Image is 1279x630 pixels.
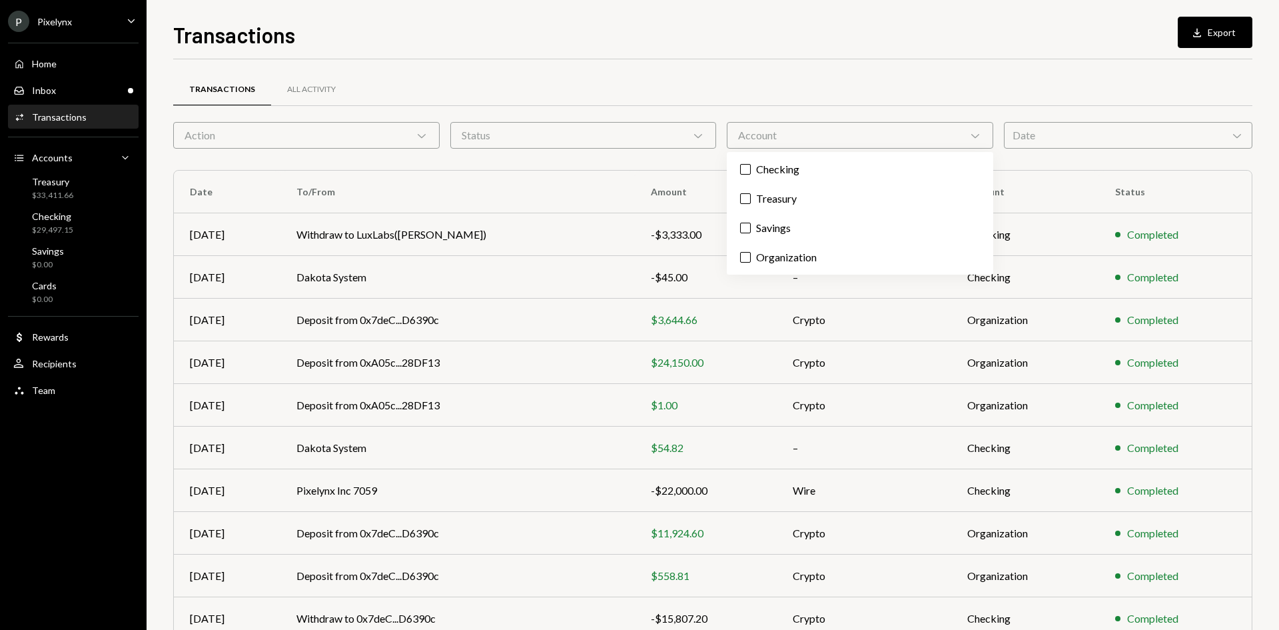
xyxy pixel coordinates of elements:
[777,299,951,341] td: Crypto
[190,440,264,456] div: [DATE]
[740,164,751,175] button: Checking
[32,211,73,222] div: Checking
[777,427,951,469] td: –
[651,227,761,243] div: -$3,333.00
[951,299,1099,341] td: Organization
[951,469,1099,512] td: Checking
[287,84,336,95] div: All Activity
[8,276,139,308] a: Cards$0.00
[280,171,635,213] th: To/From
[8,11,29,32] div: P
[190,483,264,499] div: [DATE]
[32,58,57,69] div: Home
[732,187,988,211] label: Treasury
[8,51,139,75] a: Home
[32,259,64,271] div: $0.00
[271,73,352,107] a: All Activity
[651,355,761,371] div: $24,150.00
[173,21,295,48] h1: Transactions
[32,190,73,201] div: $33,411.66
[32,331,69,343] div: Rewards
[8,145,139,169] a: Accounts
[8,241,139,273] a: Savings$0.00
[280,299,635,341] td: Deposit from 0x7deC...D6390c
[8,351,139,375] a: Recipients
[8,207,139,239] a: Checking$29,497.15
[1127,397,1178,413] div: Completed
[32,358,77,369] div: Recipients
[951,213,1099,256] td: Checking
[1127,269,1178,285] div: Completed
[190,397,264,413] div: [DATE]
[727,122,993,149] div: Account
[651,611,761,627] div: -$15,807.20
[1178,17,1252,48] button: Export
[951,427,1099,469] td: Checking
[32,294,57,305] div: $0.00
[8,325,139,349] a: Rewards
[651,525,761,541] div: $11,924.60
[1127,440,1178,456] div: Completed
[777,384,951,427] td: Crypto
[1099,171,1252,213] th: Status
[32,280,57,291] div: Cards
[32,152,73,163] div: Accounts
[740,193,751,204] button: Treasury
[951,256,1099,299] td: Checking
[173,122,440,149] div: Action
[951,171,1099,213] th: Account
[651,568,761,584] div: $558.81
[777,341,951,384] td: Crypto
[1127,227,1178,243] div: Completed
[280,256,635,299] td: Dakota System
[190,269,264,285] div: [DATE]
[8,172,139,204] a: Treasury$33,411.66
[777,555,951,597] td: Crypto
[777,256,951,299] td: –
[280,555,635,597] td: Deposit from 0x7deC...D6390c
[777,469,951,512] td: Wire
[280,213,635,256] td: Withdraw to LuxLabs([PERSON_NAME])
[1127,312,1178,328] div: Completed
[651,483,761,499] div: -$22,000.00
[732,245,988,269] label: Organization
[951,512,1099,555] td: Organization
[280,341,635,384] td: Deposit from 0xA05c...28DF13
[1004,122,1252,149] div: Date
[8,105,139,129] a: Transactions
[1127,483,1178,499] div: Completed
[635,171,777,213] th: Amount
[1127,611,1178,627] div: Completed
[1127,525,1178,541] div: Completed
[190,525,264,541] div: [DATE]
[190,568,264,584] div: [DATE]
[280,469,635,512] td: Pixelynx Inc 7059
[32,85,56,96] div: Inbox
[32,245,64,257] div: Savings
[951,555,1099,597] td: Organization
[651,440,761,456] div: $54.82
[280,384,635,427] td: Deposit from 0xA05c...28DF13
[280,427,635,469] td: Dakota System
[651,269,761,285] div: -$45.00
[8,78,139,102] a: Inbox
[951,341,1099,384] td: Organization
[651,397,761,413] div: $1.00
[740,252,751,263] button: Organization
[37,16,72,27] div: Pixelynx
[190,611,264,627] div: [DATE]
[32,225,73,236] div: $29,497.15
[173,73,271,107] a: Transactions
[190,312,264,328] div: [DATE]
[732,216,988,240] label: Savings
[190,227,264,243] div: [DATE]
[190,355,264,371] div: [DATE]
[732,157,988,181] label: Checking
[740,223,751,233] button: Savings
[174,171,280,213] th: Date
[651,312,761,328] div: $3,644.66
[1127,355,1178,371] div: Completed
[1127,568,1178,584] div: Completed
[777,512,951,555] td: Crypto
[32,176,73,187] div: Treasury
